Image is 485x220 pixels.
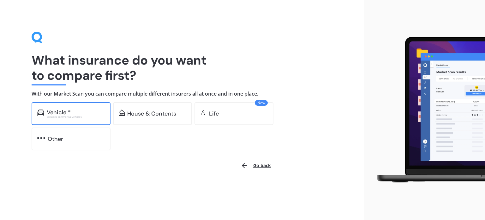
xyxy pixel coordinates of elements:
div: Other [48,136,63,142]
div: Excludes commercial vehicles [47,116,105,118]
h1: What insurance do you want to compare first? [32,53,332,83]
img: laptop.webp [369,34,485,186]
button: Go back [237,158,275,173]
img: other.81dba5aafe580aa69f38.svg [37,135,45,141]
img: car.f15378c7a67c060ca3f3.svg [37,110,44,116]
div: Vehicle * [47,109,71,116]
img: home-and-contents.b802091223b8502ef2dd.svg [119,110,125,116]
div: House & Contents [127,110,176,117]
span: New [255,100,268,106]
img: life.f720d6a2d7cdcd3ad642.svg [200,110,207,116]
div: Life [209,110,219,117]
h4: With our Market Scan you can compare multiple different insurers all at once and in one place. [32,91,332,97]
